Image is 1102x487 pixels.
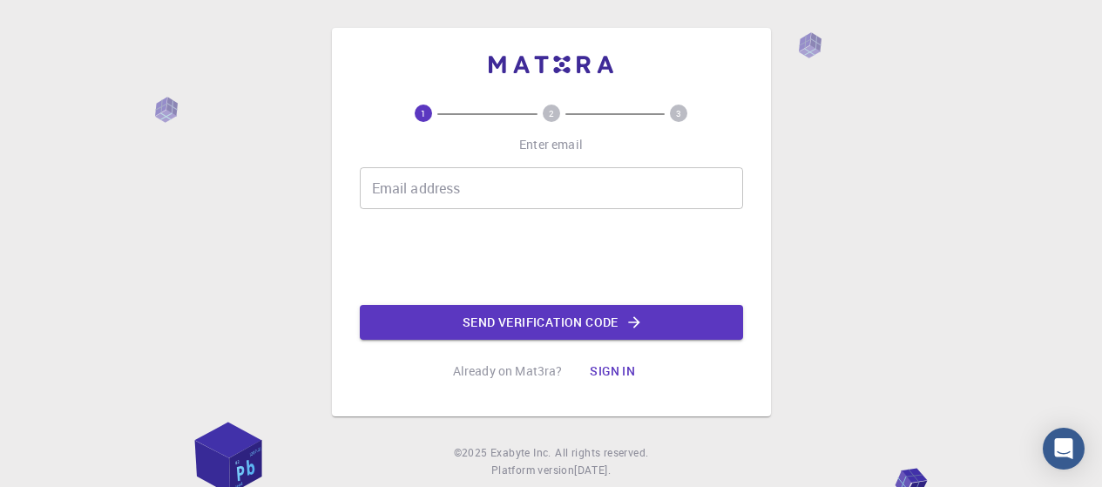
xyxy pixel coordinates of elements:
[491,462,574,479] span: Platform version
[419,223,684,291] iframe: reCAPTCHA
[453,362,563,380] p: Already on Mat3ra?
[421,107,426,119] text: 1
[490,444,551,462] a: Exabyte Inc.
[1043,428,1085,470] div: Open Intercom Messenger
[549,107,554,119] text: 2
[519,136,583,153] p: Enter email
[555,444,648,462] span: All rights reserved.
[676,107,681,119] text: 3
[360,305,743,340] button: Send verification code
[574,462,611,479] a: [DATE].
[576,354,649,389] button: Sign in
[454,444,490,462] span: © 2025
[490,445,551,459] span: Exabyte Inc.
[574,463,611,477] span: [DATE] .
